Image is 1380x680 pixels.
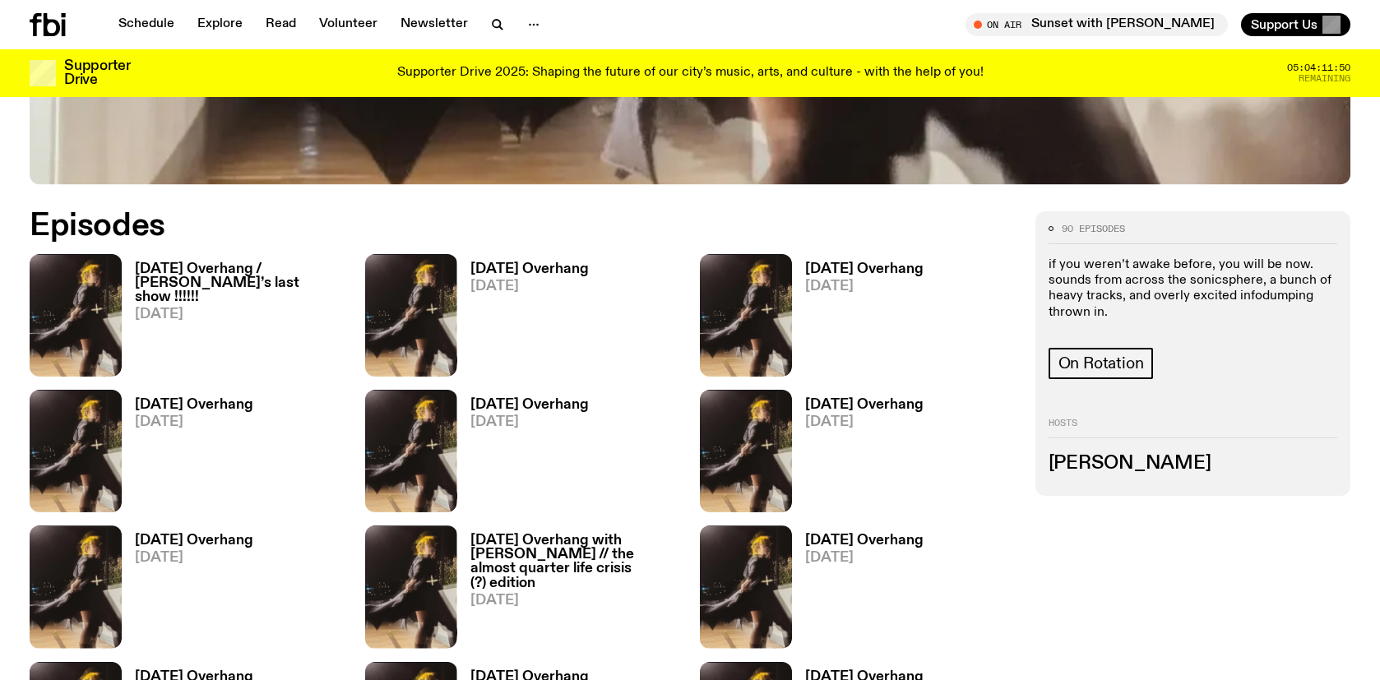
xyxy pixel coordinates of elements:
h3: [DATE] Overhang [805,262,924,276]
span: [DATE] [135,415,253,429]
span: [DATE] [470,594,681,608]
a: [DATE] Overhang[DATE] [792,398,924,512]
span: [DATE] [135,551,253,565]
span: 90 episodes [1062,224,1125,234]
span: [DATE] [805,551,924,565]
span: [DATE] [805,280,924,294]
a: On Rotation [1049,348,1154,379]
a: Explore [188,13,252,36]
h2: Hosts [1049,419,1338,438]
p: Supporter Drive 2025: Shaping the future of our city’s music, arts, and culture - with the help o... [397,66,984,81]
span: Remaining [1299,74,1350,83]
span: [DATE] [470,280,589,294]
h3: [DATE] Overhang [470,262,589,276]
a: [DATE] Overhang[DATE] [122,534,253,648]
span: On Rotation [1058,354,1144,372]
h3: [DATE] Overhang [805,398,924,412]
h3: [DATE] Overhang with [PERSON_NAME] // the almost quarter life crisis (?) edition [470,534,681,590]
a: [DATE] Overhang / [PERSON_NAME]’s last show !!!!!![DATE] [122,262,345,377]
button: On AirSunset with [PERSON_NAME] [966,13,1228,36]
a: [DATE] Overhang[DATE] [122,398,253,512]
span: [DATE] [805,415,924,429]
h3: [PERSON_NAME] [1049,455,1338,473]
button: Support Us [1241,13,1350,36]
h3: [DATE] Overhang [805,534,924,548]
a: [DATE] Overhang with [PERSON_NAME] // the almost quarter life crisis (?) edition[DATE] [457,534,681,648]
a: [DATE] Overhang[DATE] [792,262,924,377]
h3: [DATE] Overhang / [PERSON_NAME]’s last show !!!!!! [135,262,345,304]
h2: Episodes [30,211,904,241]
p: if you weren’t awake before, you will be now. sounds from across the sonicsphere, a bunch of heav... [1049,257,1338,321]
a: [DATE] Overhang[DATE] [792,534,924,648]
a: Schedule [109,13,184,36]
a: [DATE] Overhang[DATE] [457,398,589,512]
h3: [DATE] Overhang [135,398,253,412]
h3: Supporter Drive [64,59,130,87]
a: Newsletter [391,13,478,36]
span: 05:04:11:50 [1287,63,1350,72]
a: Read [256,13,306,36]
span: [DATE] [470,415,589,429]
a: [DATE] Overhang[DATE] [457,262,589,377]
h3: [DATE] Overhang [470,398,589,412]
a: Volunteer [309,13,387,36]
span: Support Us [1251,17,1317,32]
h3: [DATE] Overhang [135,534,253,548]
span: [DATE] [135,308,345,321]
